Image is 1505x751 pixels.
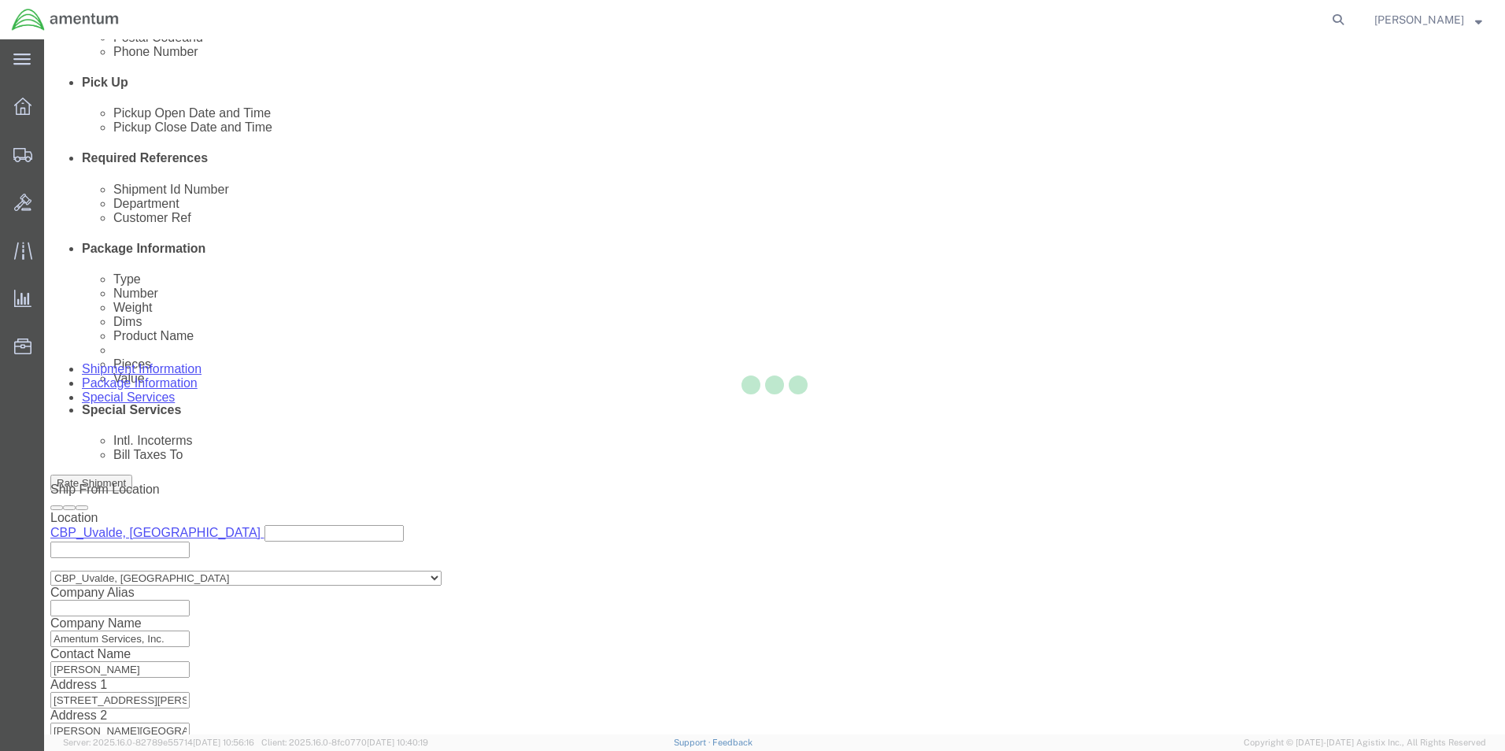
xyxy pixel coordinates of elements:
[712,738,752,747] a: Feedback
[1244,736,1486,749] span: Copyright © [DATE]-[DATE] Agistix Inc., All Rights Reserved
[63,738,254,747] span: Server: 2025.16.0-82789e55714
[674,738,713,747] a: Support
[367,738,428,747] span: [DATE] 10:40:19
[1374,10,1483,29] button: [PERSON_NAME]
[11,8,120,31] img: logo
[1374,11,1464,28] span: Valentin Ortega
[193,738,254,747] span: [DATE] 10:56:16
[261,738,428,747] span: Client: 2025.16.0-8fc0770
